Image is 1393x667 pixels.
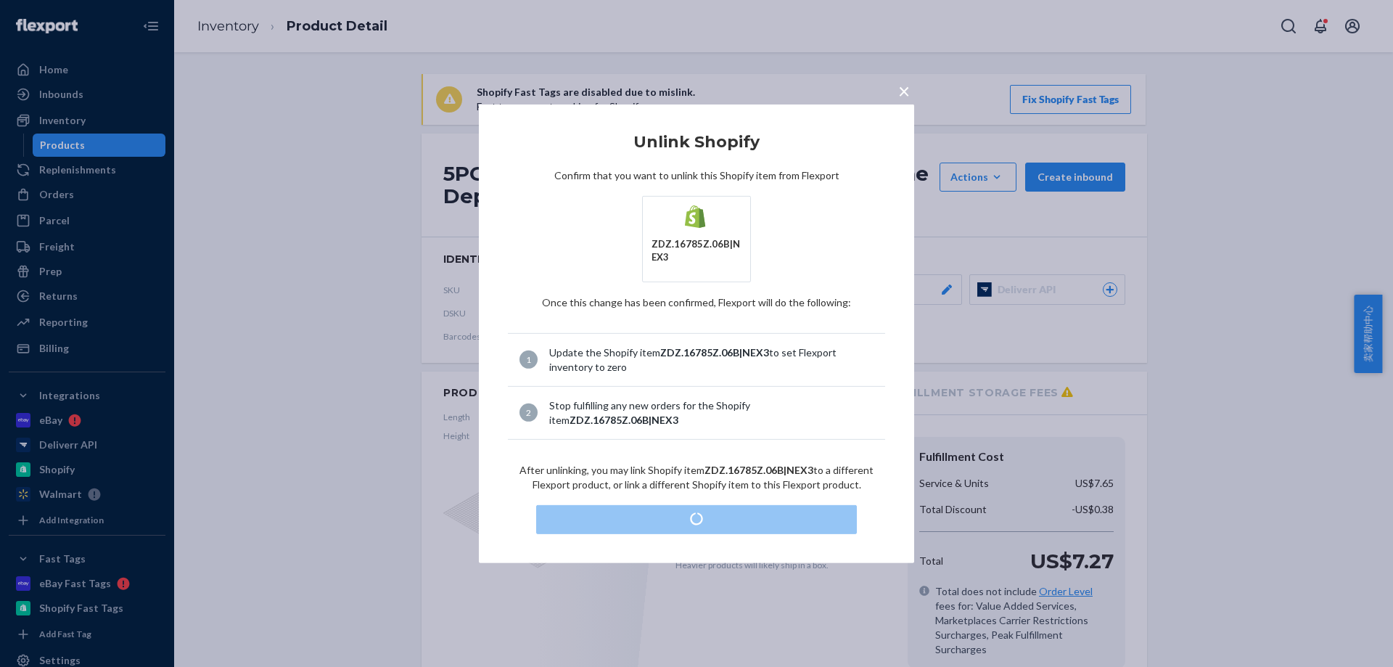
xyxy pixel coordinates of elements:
[508,463,885,492] p: After unlinking, you may link Shopify item to a different Flexport product, or link a different S...
[570,414,678,426] span: ZDZ.16785Z.06B|NEX3
[508,295,885,310] p: Once this change has been confirmed, Flexport will do the following :
[549,345,874,375] div: Update the Shopify item to set Flexport inventory to zero
[898,78,910,102] span: ×
[508,168,885,183] p: Confirm that you want to unlink this Shopify item from Flexport
[652,237,741,264] div: ZDZ.16785Z.06B|NEX3
[508,133,885,150] h2: Unlink Shopify
[704,464,813,476] span: ZDZ.16785Z.06B|NEX3
[660,346,769,359] span: ZDZ.16785Z.06B|NEX3
[519,351,538,369] div: 1
[549,398,874,427] div: Stop fulfilling any new orders for the Shopify item
[519,404,538,422] div: 2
